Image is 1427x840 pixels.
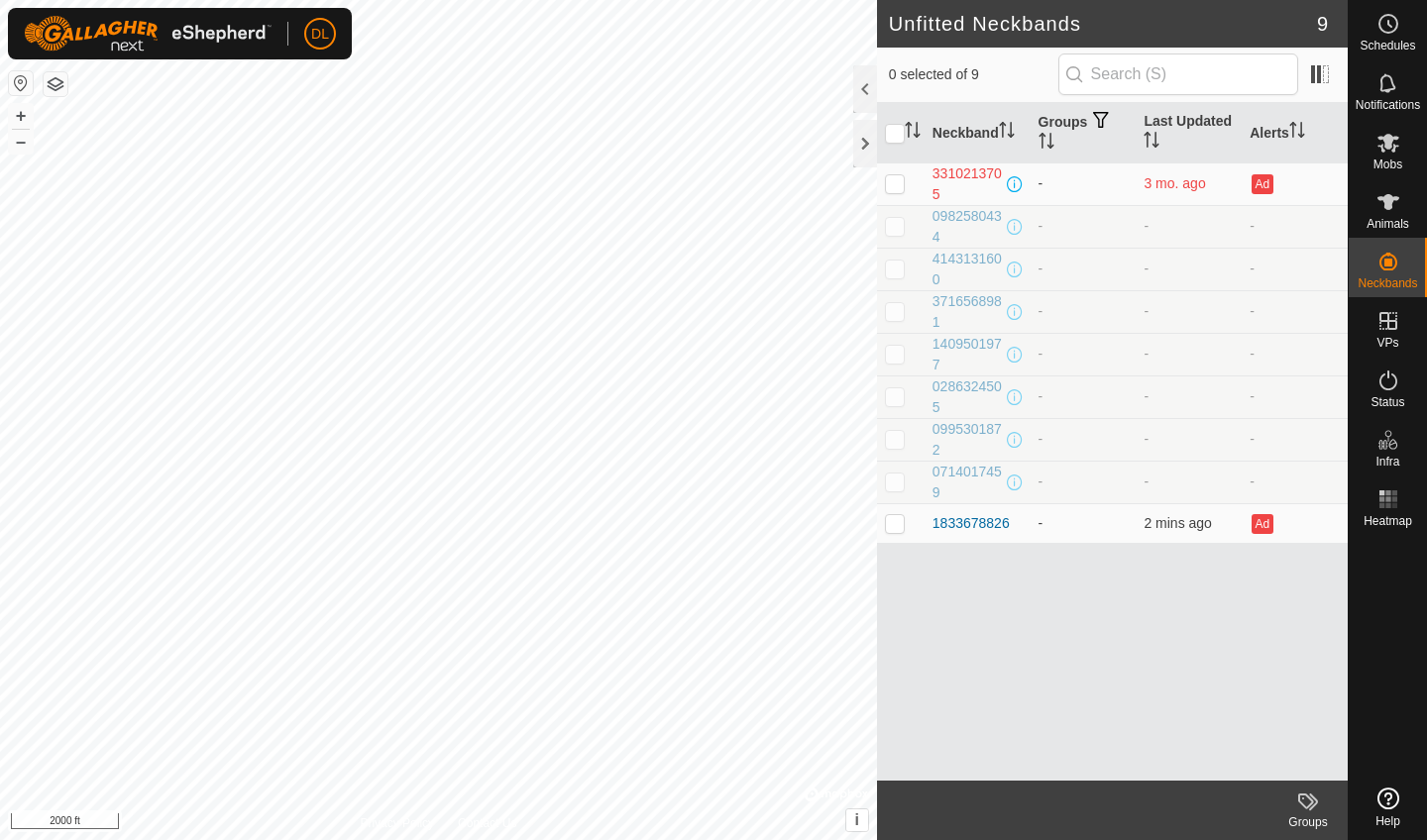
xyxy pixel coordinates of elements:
p-sorticon: Activate to sort [999,125,1015,141]
div: 4143131600 [933,249,1003,290]
div: 1833678826 [933,513,1010,534]
span: 9 [1317,9,1328,39]
button: – [9,130,33,154]
td: - [1031,333,1137,375]
td: - [1031,375,1137,418]
span: 0 selected of 9 [889,64,1058,85]
p-sorticon: Activate to sort [1039,136,1054,152]
td: - [1031,205,1137,248]
th: Neckband [925,103,1031,163]
button: Ad [1252,174,1273,194]
span: Heatmap [1364,515,1412,527]
a: Contact Us [458,814,516,832]
td: - [1242,205,1348,248]
span: DL [311,24,329,45]
td: - [1242,418,1348,461]
td: - [1242,333,1348,375]
td: - [1031,418,1137,461]
span: - [1144,431,1149,447]
span: Status [1371,396,1404,408]
button: Map Layers [44,72,67,96]
td: - [1031,503,1137,543]
p-sorticon: Activate to sort [1144,135,1159,151]
td: - [1242,290,1348,333]
p-sorticon: Activate to sort [1289,125,1305,141]
button: Reset Map [9,71,33,95]
td: - [1031,461,1137,503]
div: Groups [1268,813,1348,831]
td: - [1242,248,1348,290]
div: 3310213705 [933,163,1003,205]
span: 3 Jul 2025 at 7:26 am [1144,175,1205,191]
td: - [1242,375,1348,418]
td: - [1031,290,1137,333]
div: 3716568981 [933,291,1003,333]
span: - [1144,473,1149,489]
div: 0995301872 [933,419,1003,461]
img: Gallagher Logo [24,16,272,52]
span: 8 Oct 2025 at 12:25 pm [1144,515,1211,531]
th: Groups [1031,103,1137,163]
span: Notifications [1356,99,1420,111]
span: Mobs [1373,158,1402,170]
button: i [846,809,868,831]
a: Help [1349,780,1427,835]
span: Infra [1375,456,1399,468]
span: - [1144,261,1149,276]
th: Last Updated [1136,103,1242,163]
p-sorticon: Activate to sort [905,125,921,141]
span: VPs [1376,337,1398,349]
input: Search (S) [1058,53,1298,95]
h2: Unfitted Neckbands [889,12,1317,36]
button: + [9,104,33,128]
td: - [1031,162,1137,205]
td: - [1242,461,1348,503]
span: Help [1375,815,1400,827]
span: Schedules [1360,40,1415,52]
a: Privacy Policy [360,814,434,832]
td: - [1031,248,1137,290]
th: Alerts [1242,103,1348,163]
span: Animals [1367,218,1409,230]
div: 0714017459 [933,462,1003,503]
div: 0286324505 [933,376,1003,418]
span: - [1144,303,1149,319]
div: 0982580434 [933,206,1003,248]
button: Ad [1252,514,1273,534]
span: i [855,811,859,828]
div: 1409501977 [933,334,1003,375]
span: Neckbands [1358,277,1417,289]
span: - [1144,388,1149,404]
span: - [1144,218,1149,234]
span: - [1144,346,1149,362]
